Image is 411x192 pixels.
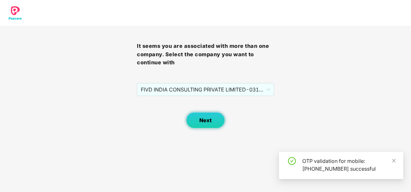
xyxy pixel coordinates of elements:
[288,157,296,165] span: check-circle
[141,83,270,96] span: FIVD INDIA CONSULTING PRIVATE LIMITED - 0313 - ADMIN
[392,158,396,163] span: close
[302,157,395,173] div: OTP validation for mobile: [PHONE_NUMBER] successful
[199,117,212,123] span: Next
[137,42,274,67] h3: It seems you are associated with more than one company. Select the company you want to continue with
[186,112,225,128] button: Next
